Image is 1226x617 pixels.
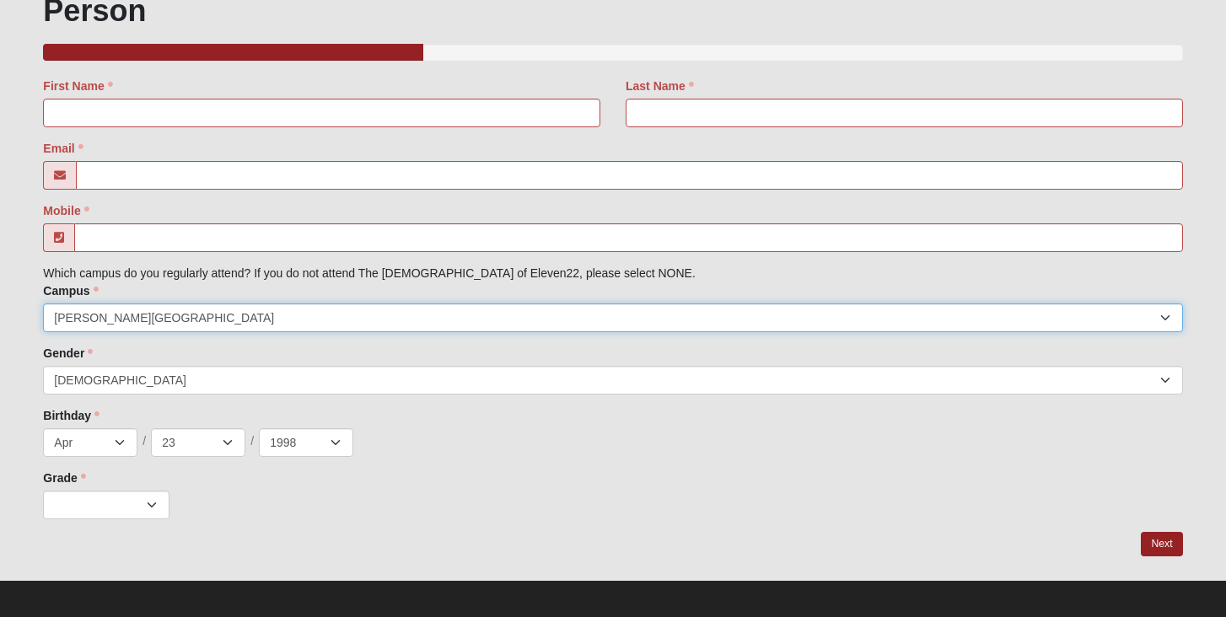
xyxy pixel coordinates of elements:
[43,469,85,486] label: Grade
[43,140,83,157] label: Email
[250,432,254,451] span: /
[142,432,146,451] span: /
[43,407,99,424] label: Birthday
[43,282,98,299] label: Campus
[43,78,112,94] label: First Name
[1141,532,1182,556] a: Next
[43,202,89,219] label: Mobile
[43,345,93,362] label: Gender
[626,78,694,94] label: Last Name
[43,78,1182,519] div: Which campus do you regularly attend? If you do not attend The [DEMOGRAPHIC_DATA] of Eleven22, pl...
